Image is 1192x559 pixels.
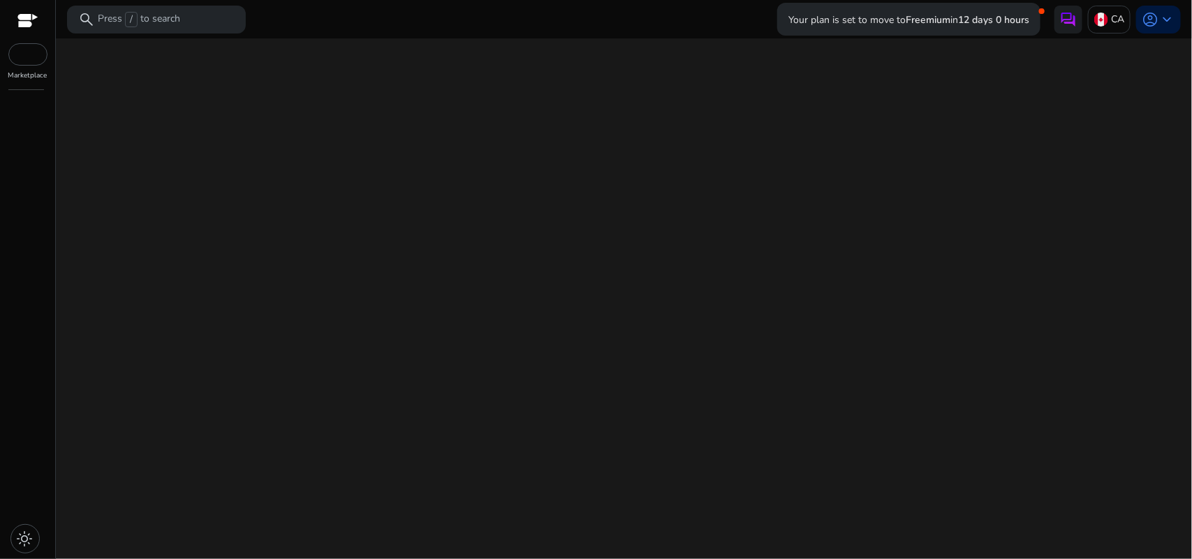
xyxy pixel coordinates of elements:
b: Freemium [906,13,950,27]
span: / [125,12,138,27]
span: account_circle [1142,11,1158,28]
p: Marketplace [8,70,47,81]
p: CA [1111,7,1124,31]
span: search [78,11,95,28]
p: Your plan is set to move to in [788,8,1029,32]
img: ca.svg [1094,13,1108,27]
span: light_mode [17,530,34,547]
b: 12 days 0 hours [958,13,1029,27]
p: Press to search [98,12,180,27]
span: keyboard_arrow_down [1158,11,1175,28]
